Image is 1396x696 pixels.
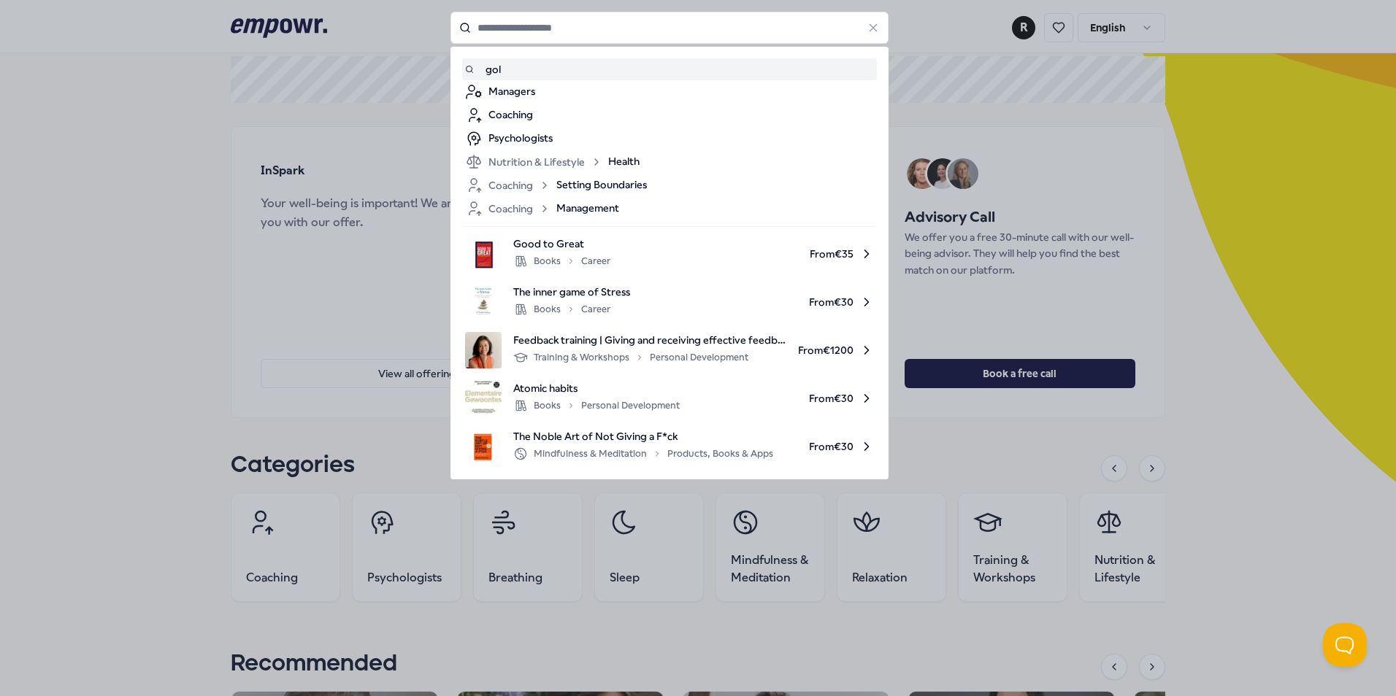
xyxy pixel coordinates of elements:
[513,428,773,444] span: The Noble Art of Not Giving a F*ck
[465,428,874,465] a: product imageThe Noble Art of Not Giving a F*ckMindfulness & MeditationProducts, Books & AppsFrom€30
[465,428,502,465] img: product image
[465,153,874,171] a: Nutrition & LifestyleHealth
[622,236,874,272] span: From € 35
[488,83,874,101] div: Managers
[513,252,610,270] div: Books Career
[465,83,874,101] a: Managers
[608,153,640,171] span: Health
[785,428,874,465] span: From € 30
[465,200,874,217] a: CoachingManagement
[488,107,874,124] div: Coaching
[465,236,502,272] img: product image
[798,332,874,368] span: From € 1200
[465,200,551,217] div: Coaching
[465,153,602,171] div: Nutrition & Lifestyle
[465,177,551,194] div: Coaching
[465,284,874,320] a: product imageThe inner game of StressBooksCareerFrom€30
[513,397,680,414] div: Books Personal Development
[465,332,502,368] img: product image
[556,177,647,194] span: Setting Boundaries
[513,236,610,252] span: Good to Great
[642,284,874,320] span: From € 30
[465,332,874,368] a: product imageFeedback training | Giving and receiving effective feedbackTraining & WorkshopsPerso...
[450,12,889,44] input: Search for products, categories or subcategories
[513,332,786,348] span: Feedback training | Giving and receiving effective feedback
[465,380,874,417] a: product imageAtomic habitsBooksPersonal DevelopmentFrom€30
[513,380,680,396] span: Atomic habits
[465,130,874,147] a: Psychologists
[465,284,502,320] img: product image
[465,236,874,272] a: product imageGood to GreatBooksCareerFrom€35
[488,130,874,147] div: Psychologists
[465,177,874,194] a: CoachingSetting Boundaries
[465,380,502,417] img: product image
[465,107,874,124] a: Coaching
[465,61,874,77] a: gol
[691,380,874,417] span: From € 30
[513,349,748,366] div: Training & Workshops Personal Development
[556,200,619,217] span: Management
[513,301,610,318] div: Books Career
[1323,623,1367,667] iframe: Help Scout Beacon - Open
[513,445,773,463] div: Mindfulness & Meditation Products, Books & Apps
[513,284,630,300] span: The inner game of Stress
